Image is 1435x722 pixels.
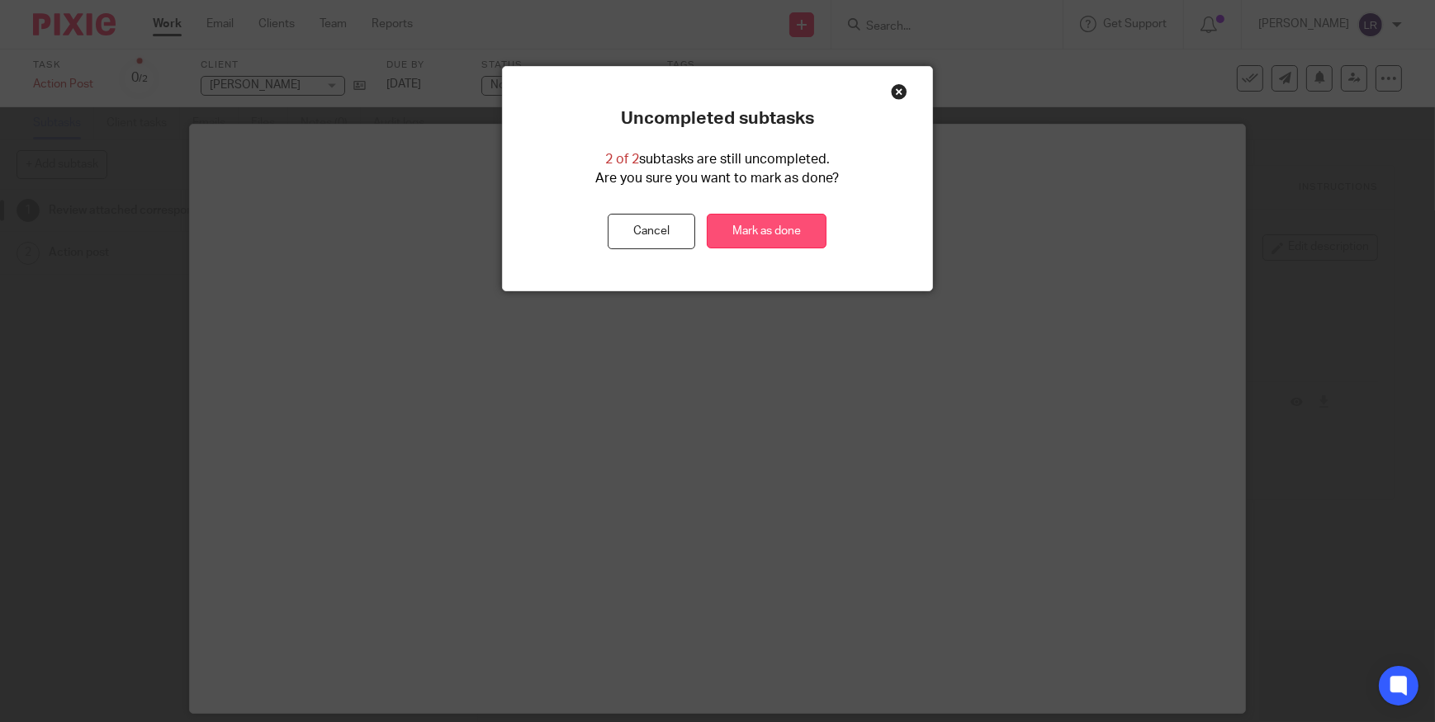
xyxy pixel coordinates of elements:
a: Mark as done [707,214,826,249]
p: Uncompleted subtasks [621,108,814,130]
div: Close this dialog window [891,83,907,100]
p: subtasks are still uncompleted. [605,150,830,169]
button: Cancel [608,214,695,249]
span: 2 of 2 [605,153,639,166]
p: Are you sure you want to mark as done? [595,169,839,188]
